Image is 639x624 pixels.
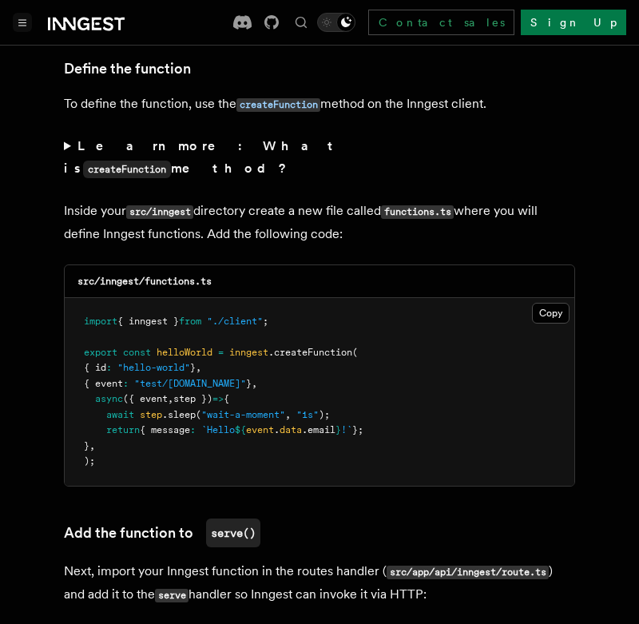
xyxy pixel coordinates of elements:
[352,424,363,435] span: };
[173,393,212,404] span: step })
[106,362,112,373] span: :
[236,96,320,111] a: createFunction
[263,316,268,327] span: ;
[381,205,454,219] code: functions.ts
[532,303,570,324] button: Copy
[352,347,358,358] span: (
[64,135,575,181] summary: Learn more: What iscreateFunctionmethod?
[179,316,201,327] span: from
[246,424,274,435] span: event
[341,424,352,435] span: !`
[77,276,212,287] code: src/inngest/functions.ts
[106,424,140,435] span: return
[126,205,193,219] code: src/inngest
[155,589,189,602] code: serve
[84,347,117,358] span: export
[246,378,252,389] span: }
[84,455,95,467] span: );
[206,519,260,547] code: serve()
[196,409,201,420] span: (
[335,424,341,435] span: }
[235,424,246,435] span: ${
[201,409,285,420] span: "wait-a-moment"
[285,409,291,420] span: ,
[64,519,260,547] a: Add the function toserve()
[207,316,263,327] span: "./client"
[319,409,330,420] span: );
[123,347,151,358] span: const
[95,393,123,404] span: async
[236,98,320,112] code: createFunction
[140,409,162,420] span: step
[302,424,335,435] span: .email
[64,138,339,176] strong: Learn more: What is method?
[117,316,179,327] span: { inngest }
[64,58,191,80] a: Define the function
[89,440,95,451] span: ,
[134,378,246,389] span: "test/[DOMAIN_NAME]"
[317,13,355,32] button: Toggle dark mode
[521,10,626,35] a: Sign Up
[296,409,319,420] span: "1s"
[123,378,129,389] span: :
[168,393,173,404] span: ,
[224,393,229,404] span: {
[387,566,549,579] code: src/app/api/inngest/route.ts
[64,560,575,606] p: Next, import your Inngest function in the routes handler ( ) and add it to the handler so Inngest...
[190,424,196,435] span: :
[229,347,268,358] span: inngest
[196,362,201,373] span: ,
[84,378,123,389] span: { event
[201,424,235,435] span: `Hello
[84,316,117,327] span: import
[84,362,106,373] span: { id
[292,13,311,32] button: Find something...
[157,347,212,358] span: helloWorld
[84,440,89,451] span: }
[274,424,280,435] span: .
[140,424,190,435] span: { message
[64,200,575,245] p: Inside your directory create a new file called where you will define Inngest functions. Add the f...
[83,161,171,178] code: createFunction
[368,10,514,35] a: Contact sales
[252,378,257,389] span: ,
[117,362,190,373] span: "hello-world"
[218,347,224,358] span: =
[106,409,134,420] span: await
[280,424,302,435] span: data
[212,393,224,404] span: =>
[123,393,168,404] span: ({ event
[13,13,32,32] button: Toggle navigation
[190,362,196,373] span: }
[268,347,352,358] span: .createFunction
[162,409,196,420] span: .sleep
[64,93,575,116] p: To define the function, use the method on the Inngest client.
